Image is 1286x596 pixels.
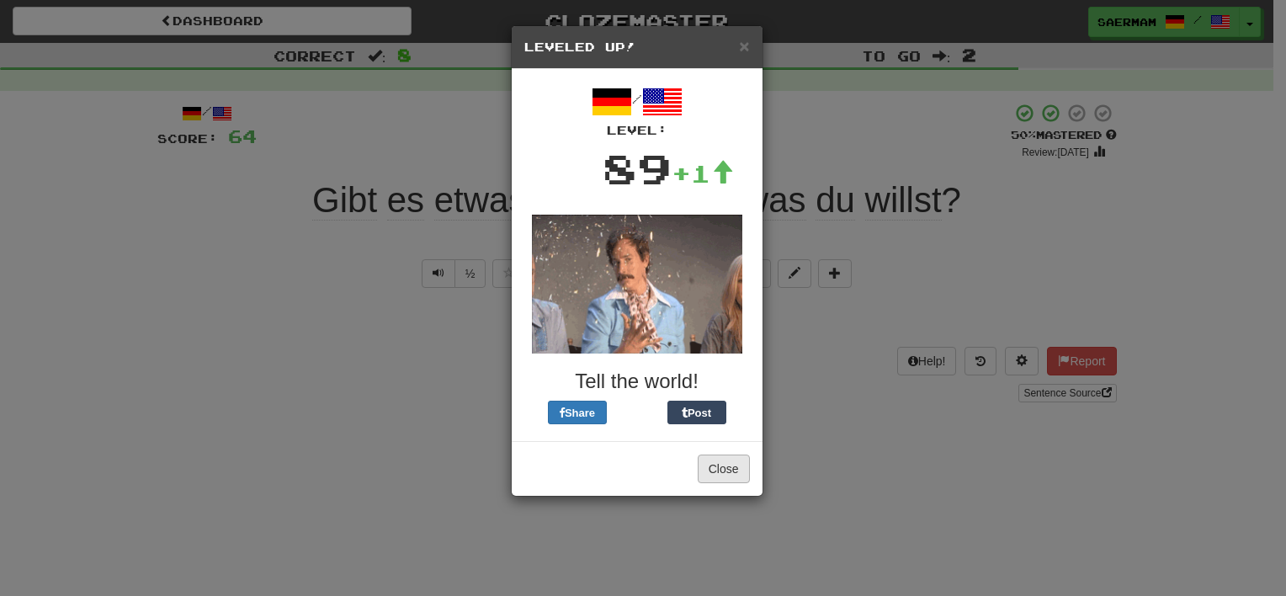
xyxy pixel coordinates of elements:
[672,157,734,190] div: +1
[739,36,749,56] span: ×
[524,122,750,139] div: Level:
[524,370,750,392] h3: Tell the world!
[524,39,750,56] h5: Leveled Up!
[603,139,672,198] div: 89
[667,401,726,424] button: Post
[548,401,607,424] button: Share
[739,37,749,55] button: Close
[524,82,750,139] div: /
[607,401,667,424] iframe: X Post Button
[698,455,750,483] button: Close
[532,215,742,354] img: glitter-d35a814c05fa227b87dd154a45a5cc37aaecd56281fd9d9cd8133c9defbd597c.gif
